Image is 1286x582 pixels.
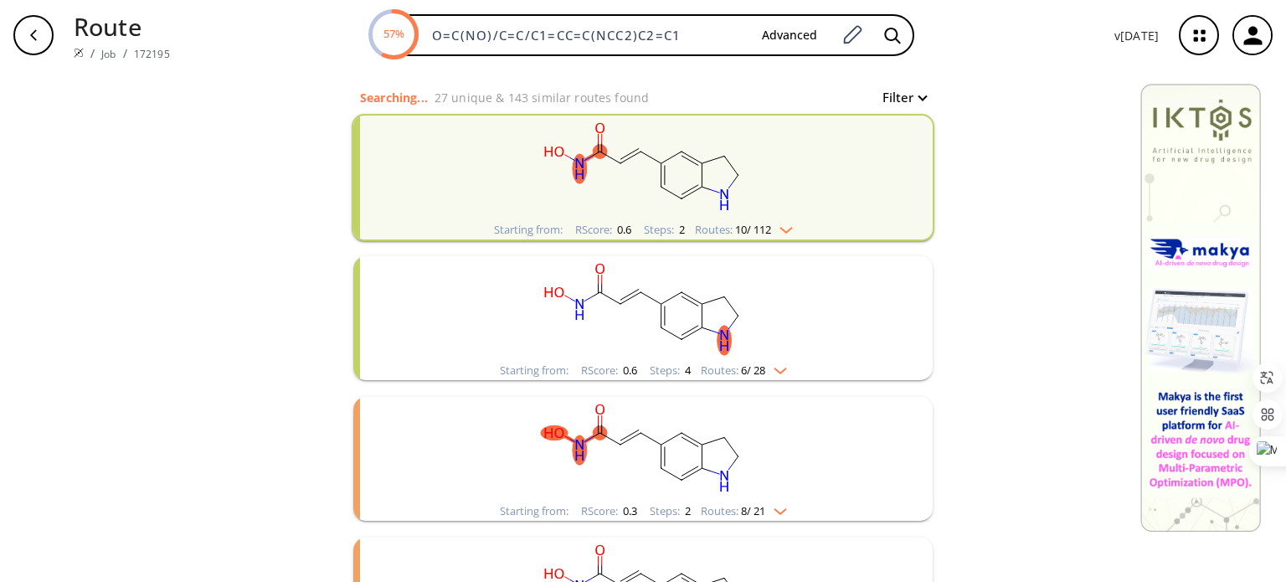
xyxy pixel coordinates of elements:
[682,503,691,518] span: 2
[581,365,637,376] div: RScore :
[765,502,787,515] img: Down
[90,44,95,62] li: /
[425,256,861,361] svg: O=C(/C=C/c1ccc2c(c1)CCN2)NO
[101,47,116,61] a: Job
[500,365,568,376] div: Starting from:
[650,506,691,517] div: Steps :
[1140,84,1261,532] img: Banner
[425,397,861,502] svg: O=C(/C=C/c1ccc2c(c1)CCN2)NO
[741,365,765,376] span: 6 / 28
[500,506,568,517] div: Starting from:
[620,363,637,378] span: 0.6
[74,8,170,44] p: Route
[872,91,926,104] button: Filter
[360,89,428,106] p: Searching...
[494,224,563,235] div: Starting from:
[701,365,787,376] div: Routes:
[575,224,631,235] div: RScore :
[695,224,793,235] div: Routes:
[735,224,771,235] span: 10 / 112
[74,48,84,58] img: Spaya logo
[425,116,861,220] svg: O=C(/C=C/c1ccc2c(c1)CCN2)NO
[383,26,404,41] text: 57%
[741,506,765,517] span: 8 / 21
[676,222,685,237] span: 2
[422,27,748,44] input: Enter SMILES
[701,506,787,517] div: Routes:
[134,47,170,61] a: 172195
[581,506,637,517] div: RScore :
[1114,27,1159,44] p: v [DATE]
[620,503,637,518] span: 0.3
[644,224,685,235] div: Steps :
[765,361,787,374] img: Down
[748,20,831,51] button: Advanced
[650,365,691,376] div: Steps :
[771,220,793,234] img: Down
[615,222,631,237] span: 0.6
[435,89,649,106] p: 27 unique & 143 similar routes found
[123,44,127,62] li: /
[682,363,691,378] span: 4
